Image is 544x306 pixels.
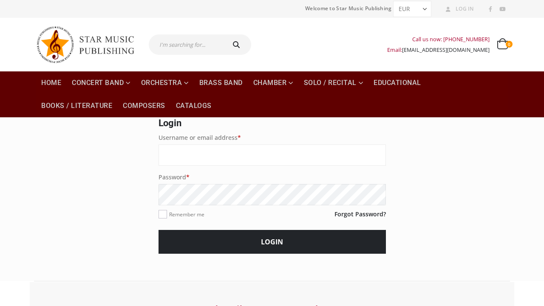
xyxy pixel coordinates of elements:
[171,94,217,117] a: Catalogs
[387,45,490,55] div: Email:
[305,2,392,15] span: Welcome to Star Music Publishing
[36,71,66,94] a: Home
[67,71,136,94] a: Concert Band
[159,230,386,254] button: Login
[248,71,298,94] a: Chamber
[368,71,426,94] a: Educational
[36,22,142,67] img: Star Music Publishing
[497,4,508,15] a: Youtube
[334,209,386,220] a: Forgot Password?
[442,3,474,14] a: Log In
[159,133,386,143] label: Username or email address
[402,46,490,54] a: [EMAIL_ADDRESS][DOMAIN_NAME]
[194,71,248,94] a: Brass Band
[169,209,204,220] label: Remember me
[118,94,170,117] a: Composers
[224,34,251,55] button: Search
[136,71,194,94] a: Orchestra
[36,94,117,117] a: Books / Literature
[506,41,513,48] span: 0
[159,117,386,129] h3: Login
[159,172,386,182] label: Password
[387,34,490,45] div: Call us now: [PHONE_NUMBER]
[299,71,368,94] a: Solo / Recital
[485,4,496,15] a: Facebook
[149,34,224,55] input: I'm searching for...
